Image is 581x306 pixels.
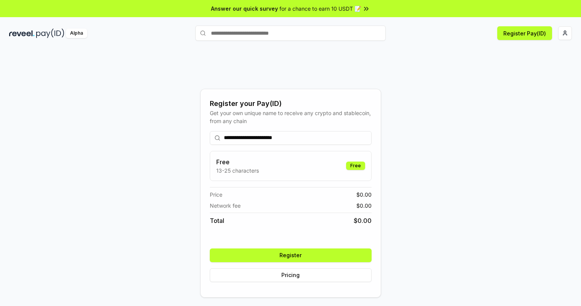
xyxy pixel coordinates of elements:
[210,191,222,199] span: Price
[66,29,87,38] div: Alpha
[210,98,372,109] div: Register your Pay(ID)
[211,5,278,13] span: Answer our quick survey
[210,216,224,225] span: Total
[356,191,372,199] span: $ 0.00
[497,26,552,40] button: Register Pay(ID)
[216,157,259,167] h3: Free
[9,29,35,38] img: reveel_dark
[356,202,372,210] span: $ 0.00
[346,162,365,170] div: Free
[36,29,64,38] img: pay_id
[210,202,241,210] span: Network fee
[210,109,372,125] div: Get your own unique name to receive any crypto and stablecoin, from any chain
[210,268,372,282] button: Pricing
[279,5,361,13] span: for a chance to earn 10 USDT 📝
[216,167,259,175] p: 13-25 characters
[354,216,372,225] span: $ 0.00
[210,248,372,262] button: Register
